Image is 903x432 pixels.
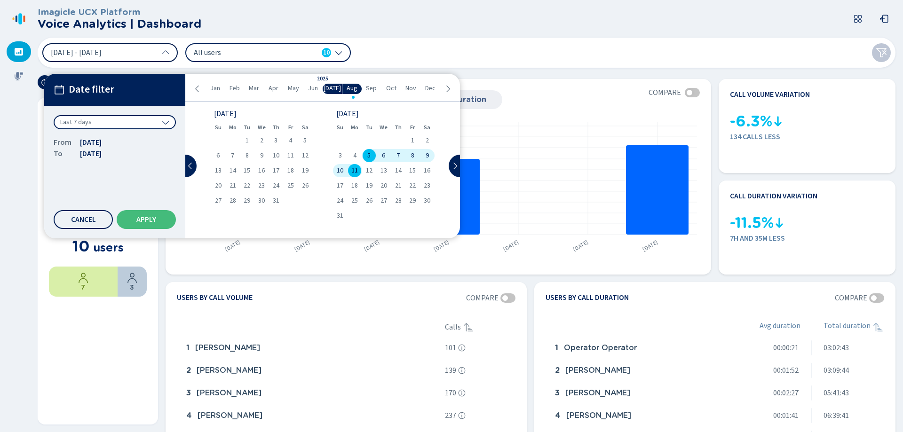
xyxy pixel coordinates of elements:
[211,194,225,207] div: Sun Jul 27 2025
[444,85,451,93] svg: chevron-right
[230,85,240,92] span: Feb
[260,137,263,144] span: 2
[380,197,387,204] span: 27
[225,179,240,192] div: Mon Jul 21 2025
[187,162,194,170] svg: chevron-left
[351,182,358,189] span: 18
[335,49,342,56] svg: chevron-down
[38,7,201,17] h3: Imagicle UCX Platform
[230,167,236,174] span: 14
[424,167,430,174] span: 16
[420,194,435,207] div: Sat Aug 30 2025
[258,167,265,174] span: 16
[420,149,435,162] div: Sat Aug 09 2025
[409,182,416,189] span: 22
[249,85,259,92] span: Mar
[324,85,341,92] span: [DATE]
[215,197,222,204] span: 27
[333,164,348,177] div: Sun Aug 10 2025
[386,85,396,92] span: Oct
[302,152,309,159] span: 12
[395,197,402,204] span: 28
[376,164,391,177] div: Wed Aug 13 2025
[376,179,391,192] div: Wed Aug 20 2025
[283,164,298,177] div: Fri Jul 18 2025
[336,110,431,117] div: [DATE]
[260,152,263,159] span: 9
[405,134,420,147] div: Fri Aug 01 2025
[333,194,348,207] div: Sun Aug 24 2025
[420,179,435,192] div: Sat Aug 23 2025
[405,164,420,177] div: Fri Aug 15 2025
[333,179,348,192] div: Sun Aug 17 2025
[353,152,356,159] span: 4
[254,149,269,162] div: Wed Jul 09 2025
[240,179,254,192] div: Tue Jul 22 2025
[317,76,328,82] div: 2025
[395,167,402,174] span: 14
[225,194,240,207] div: Mon Jul 28 2025
[7,66,31,86] div: Recordings
[215,124,222,131] abbr: Sunday
[308,85,318,92] span: Jun
[339,152,342,159] span: 3
[879,14,889,24] svg: box-arrow-left
[348,179,362,192] div: Mon Aug 18 2025
[14,47,24,56] svg: dashboard-filled
[337,167,343,174] span: 10
[230,182,236,189] span: 21
[54,84,65,95] svg: calendar
[391,179,405,192] div: Thu Aug 21 2025
[194,47,302,58] span: All users
[395,124,402,131] abbr: Thursday
[362,179,377,192] div: Tue Aug 19 2025
[244,182,250,189] span: 22
[380,124,388,131] abbr: Wednesday
[240,149,254,162] div: Tue Jul 08 2025
[337,197,343,204] span: 24
[162,49,169,56] svg: chevron-up
[348,149,362,162] div: Mon Aug 04 2025
[362,149,377,162] div: Tue Aug 05 2025
[426,152,429,159] span: 9
[337,212,343,219] span: 31
[391,149,405,162] div: Thu Aug 07 2025
[302,124,309,131] abbr: Saturday
[298,164,312,177] div: Sat Jul 19 2025
[215,182,222,189] span: 20
[117,210,176,229] button: Apply
[225,149,240,162] div: Mon Jul 07 2025
[51,49,102,56] span: [DATE] - [DATE]
[302,182,309,189] span: 26
[298,149,312,162] div: Sat Jul 12 2025
[391,194,405,207] div: Thu Aug 28 2025
[376,149,391,162] div: Wed Aug 06 2025
[288,85,299,92] span: May
[405,85,416,92] span: Nov
[80,137,102,148] span: [DATE]
[272,124,279,131] abbr: Thursday
[405,179,420,192] div: Fri Aug 22 2025
[71,216,96,223] span: Cancel
[80,148,102,159] span: [DATE]
[333,209,348,222] div: Sun Aug 31 2025
[210,85,220,92] span: Jan
[38,17,201,31] h2: Voice Analytics | Dashboard
[382,152,385,159] span: 6
[366,167,372,174] span: 12
[289,137,292,144] span: 4
[303,137,307,144] span: 5
[258,197,265,204] span: 30
[424,124,430,131] abbr: Saturday
[424,197,430,204] span: 30
[69,84,114,95] span: Date filter
[254,179,269,192] div: Wed Jul 23 2025
[391,164,405,177] div: Thu Aug 14 2025
[396,152,400,159] span: 7
[366,182,372,189] span: 19
[420,164,435,177] div: Sat Aug 16 2025
[269,194,284,207] div: Thu Jul 31 2025
[230,197,236,204] span: 28
[273,152,279,159] span: 10
[876,47,887,58] svg: funnel-disabled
